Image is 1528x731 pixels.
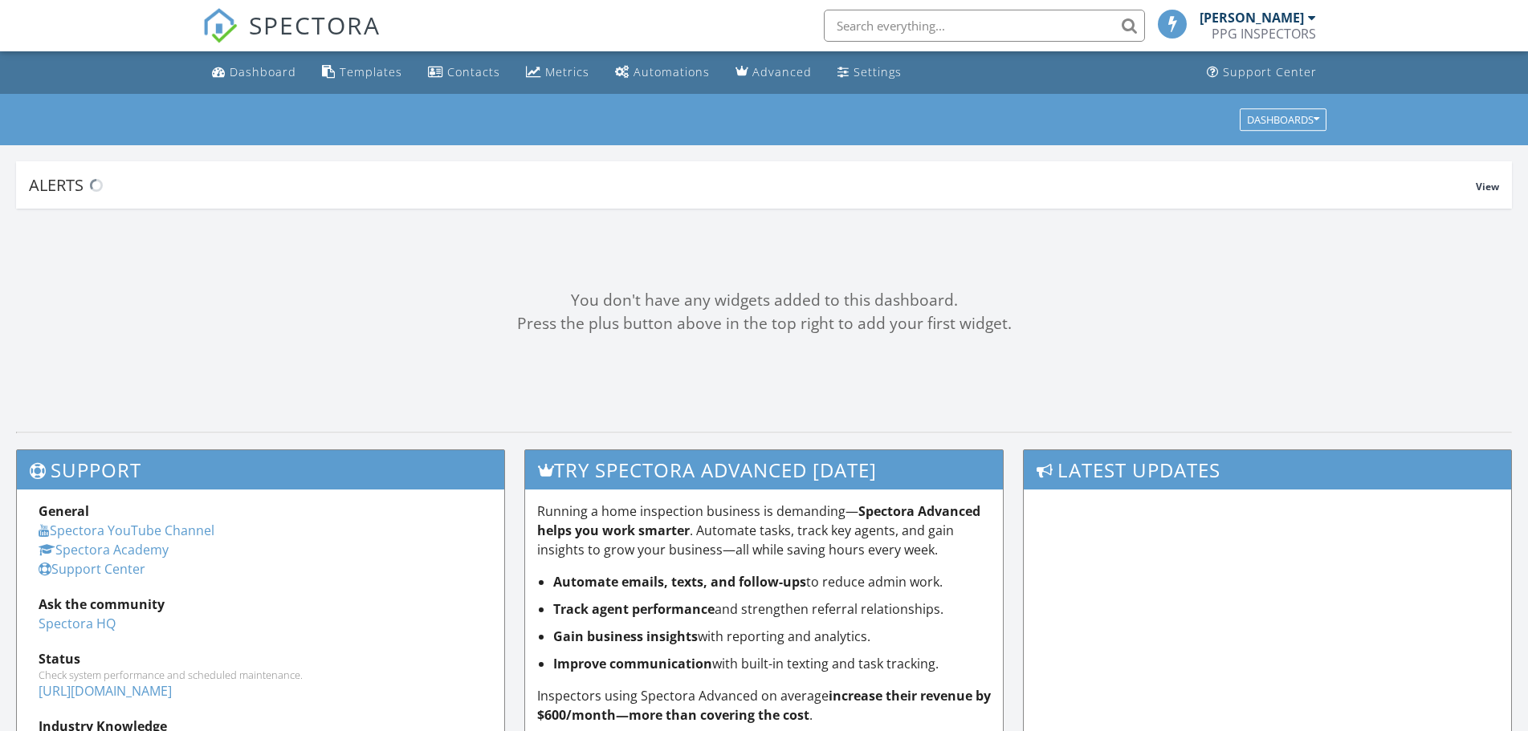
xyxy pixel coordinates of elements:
[1200,10,1304,26] div: [PERSON_NAME]
[831,58,908,87] a: Settings
[553,627,698,645] strong: Gain business insights
[422,58,507,87] a: Contacts
[545,64,589,79] div: Metrics
[39,502,89,520] strong: General
[206,58,303,87] a: Dashboard
[729,58,818,87] a: Advanced
[39,682,172,700] a: [URL][DOMAIN_NAME]
[39,522,214,539] a: Spectora YouTube Channel
[39,560,145,578] a: Support Center
[553,599,991,619] li: and strengthen referral relationships.
[39,615,116,632] a: Spectora HQ
[230,64,296,79] div: Dashboard
[824,10,1145,42] input: Search everything...
[537,502,980,539] strong: Spectora Advanced helps you work smarter
[17,450,504,489] h3: Support
[29,174,1476,196] div: Alerts
[854,64,902,79] div: Settings
[39,541,169,558] a: Spectora Academy
[1223,64,1317,79] div: Support Center
[1200,58,1323,87] a: Support Center
[553,655,712,672] strong: Improve communication
[525,450,1003,489] h3: Try spectora advanced [DATE]
[553,627,991,646] li: with reporting and analytics.
[1247,114,1319,125] div: Dashboards
[1024,450,1511,489] h3: Latest Updates
[553,654,991,673] li: with built-in texting and task tracking.
[553,600,715,618] strong: Track agent performance
[553,572,991,591] li: to reduce admin work.
[39,649,483,668] div: Status
[537,687,991,724] strong: increase their revenue by $600/month—more than covering the cost
[553,573,806,591] strong: Automate emails, texts, and follow-ups
[537,502,991,559] p: Running a home inspection business is demanding— . Automate tasks, track key agents, and gain ins...
[447,64,500,79] div: Contacts
[316,58,409,87] a: Templates
[609,58,716,87] a: Automations (Basic)
[752,64,812,79] div: Advanced
[537,686,991,725] p: Inspectors using Spectora Advanced on average .
[16,312,1512,335] div: Press the plus button above in the top right to add your first widget.
[340,64,402,79] div: Templates
[39,595,483,614] div: Ask the community
[39,668,483,681] div: Check system performance and scheduled maintenance.
[520,58,596,87] a: Metrics
[634,64,710,79] div: Automations
[16,289,1512,312] div: You don't have any widgets added to this dashboard.
[249,8,381,42] span: SPECTORA
[202,22,381,55] a: SPECTORA
[1240,108,1326,131] button: Dashboards
[202,8,238,43] img: The Best Home Inspection Software - Spectora
[1212,26,1316,42] div: PPG INSPECTORS
[1476,180,1499,193] span: View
